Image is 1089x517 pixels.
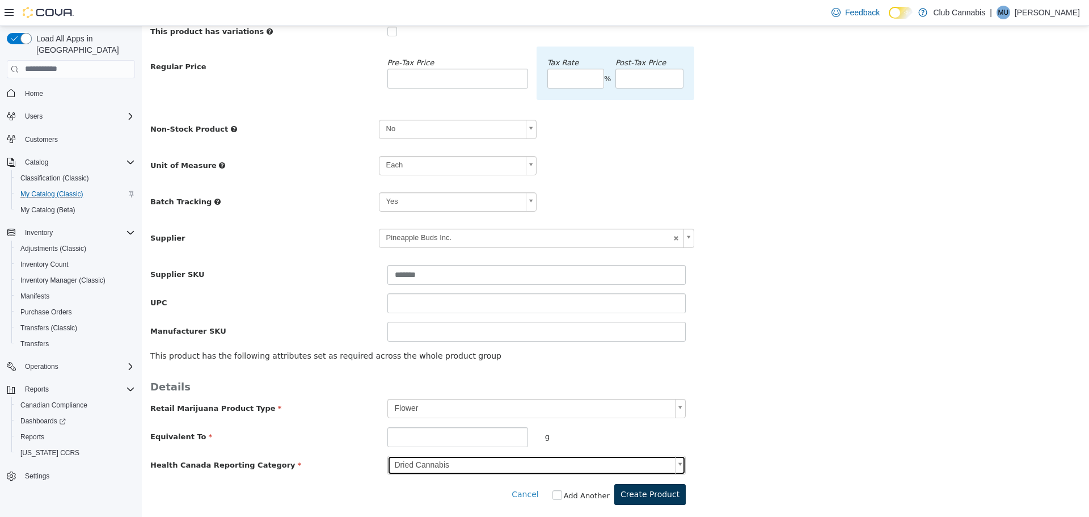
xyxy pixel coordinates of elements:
button: Inventory Manager (Classic) [11,272,140,288]
button: Users [2,108,140,124]
span: Inventory Manager (Classic) [20,276,105,285]
span: Dashboards [20,417,66,426]
span: My Catalog (Classic) [16,187,135,201]
span: MU [998,6,1009,19]
span: Purchase Orders [16,305,135,319]
button: Catalog [2,154,140,170]
p: [PERSON_NAME] [1015,6,1080,19]
span: Batch Tracking [9,171,70,180]
button: Purchase Orders [11,304,140,320]
span: Equivalent To [9,406,70,415]
a: Adjustments (Classic) [16,242,91,255]
button: Transfers (Classic) [11,320,140,336]
em: Post‑Tax Price [474,32,524,41]
span: Non-Stock Product [9,99,86,107]
span: My Catalog (Classic) [20,190,83,199]
span: Catalog [20,155,135,169]
span: Inventory Count [20,260,69,269]
a: Settings [20,469,54,483]
span: [US_STATE] CCRS [20,448,79,457]
span: Home [25,89,43,98]
span: Health Canada Reporting Category [9,435,159,443]
label: Add Another [422,464,468,476]
span: Operations [25,362,58,371]
span: Settings [20,469,135,483]
button: Create Product [472,458,544,479]
a: Dashboards [16,414,70,428]
span: Supplier SKU [9,244,63,253]
a: Classification (Classic) [16,171,94,185]
span: Regular Price [9,36,64,45]
span: Classification (Classic) [20,174,89,183]
a: Dried Cannabis [246,430,544,449]
span: Settings [25,472,49,481]
button: Inventory [2,225,140,241]
a: Customers [20,133,62,146]
button: [US_STATE] CCRS [11,445,140,461]
button: Reports [11,429,140,445]
button: Canadian Compliance [11,397,140,413]
span: Reports [20,432,44,442]
a: Inventory Manager (Classic) [16,274,110,287]
a: My Catalog (Classic) [16,187,88,201]
a: Each [237,130,395,149]
span: Home [20,86,135,100]
span: Inventory Count [16,258,135,271]
span: Reports [16,430,135,444]
span: Inventory Manager (Classic) [16,274,135,287]
span: Inventory [25,228,53,237]
a: Dashboards [11,413,140,429]
img: Cova [23,7,74,18]
a: Purchase Orders [16,305,77,319]
span: Transfers (Classic) [20,323,77,333]
span: My Catalog (Beta) [20,205,75,215]
span: Operations [20,360,135,373]
span: Manifests [20,292,49,301]
a: Pineapple Buds Inc. [237,203,553,222]
span: Retail Marijuana Product Type [9,378,140,386]
div: g [395,401,552,421]
span: Canadian Compliance [20,401,87,410]
span: Feedback [845,7,880,18]
div: Mavis Upson [997,6,1010,19]
div: % [462,43,474,63]
button: Adjustments (Classic) [11,241,140,257]
button: Classification (Classic) [11,170,140,186]
em: Tax Rate [406,32,437,41]
a: Transfers [16,337,53,351]
span: Reports [25,385,49,394]
span: Washington CCRS [16,446,135,460]
button: Users [20,110,47,123]
span: Customers [25,135,58,144]
a: [US_STATE] CCRS [16,446,84,460]
button: Reports [2,381,140,397]
span: Pineapple Buds Inc. [238,203,529,221]
span: Yes [238,167,379,184]
a: Inventory Count [16,258,73,271]
button: Inventory Count [11,257,140,272]
button: Customers [2,131,140,148]
a: Home [20,87,48,100]
button: Cancel [369,458,403,479]
button: Transfers [11,336,140,352]
span: Transfers [16,337,135,351]
p: | [990,6,992,19]
input: Dark Mode [889,7,913,19]
span: Users [20,110,135,123]
a: Yes [237,166,395,186]
span: This product has variations [9,1,122,10]
span: Unit of Measure [9,135,75,144]
span: Classification (Classic) [16,171,135,185]
span: Customers [20,132,135,146]
button: Inventory [20,226,57,239]
span: Purchase Orders [20,308,72,317]
span: Manufacturer SKU [9,301,85,309]
p: Club Cannabis [933,6,985,19]
a: Manifests [16,289,54,303]
button: Home [2,85,140,102]
button: Catalog [20,155,53,169]
button: Operations [20,360,63,373]
nav: Complex example [7,81,135,514]
a: Canadian Compliance [16,398,92,412]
